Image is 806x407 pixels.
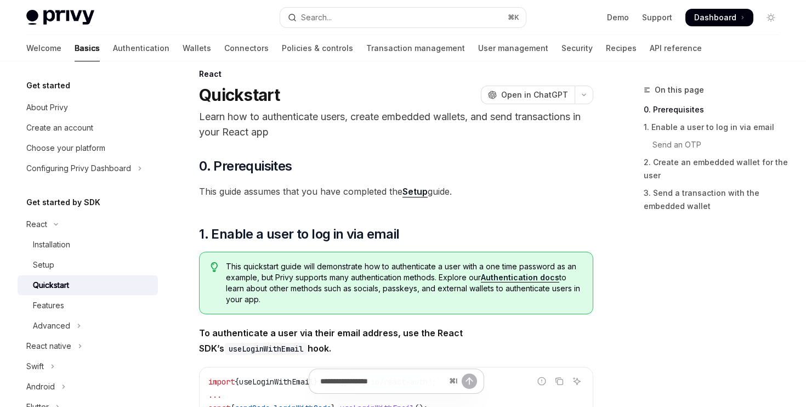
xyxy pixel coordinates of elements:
span: Open in ChatGPT [501,89,568,100]
a: Choose your platform [18,138,158,158]
img: light logo [26,10,94,25]
button: Open search [280,8,525,27]
a: Support [642,12,672,23]
a: Create an account [18,118,158,138]
div: Search... [301,11,332,24]
p: Learn how to authenticate users, create embedded wallets, and send transactions in your React app [199,109,593,140]
svg: Tip [211,262,218,272]
button: Toggle dark mode [762,9,780,26]
a: 2. Create an embedded wallet for the user [644,154,788,184]
a: Demo [607,12,629,23]
a: Setup [402,186,428,197]
a: User management [478,35,548,61]
a: 0. Prerequisites [644,101,788,118]
div: Create an account [26,121,93,134]
a: Wallets [183,35,211,61]
span: 0. Prerequisites [199,157,292,175]
div: Choose your platform [26,142,105,155]
code: useLoginWithEmail [224,343,308,355]
span: 1. Enable a user to log in via email [199,225,399,243]
button: Toggle Configuring Privy Dashboard section [18,159,158,178]
button: Open in ChatGPT [481,86,575,104]
div: Setup [33,258,54,272]
span: This quickstart guide will demonstrate how to authenticate a user with a one time password as an ... [226,261,582,305]
h5: Get started [26,79,70,92]
a: 3. Send a transaction with the embedded wallet [644,184,788,215]
a: Basics [75,35,100,61]
a: Dashboard [685,9,753,26]
div: Configuring Privy Dashboard [26,162,131,175]
span: ⌘ K [508,13,519,22]
span: This guide assumes that you have completed the guide. [199,184,593,199]
a: Authentication docs [481,273,559,282]
button: Toggle React native section [18,336,158,356]
input: Ask a question... [320,369,445,393]
h1: Quickstart [199,85,280,105]
a: Security [561,35,593,61]
a: Authentication [113,35,169,61]
div: Quickstart [33,279,69,292]
a: Recipes [606,35,637,61]
a: Features [18,296,158,315]
a: Connectors [224,35,269,61]
a: 1. Enable a user to log in via email [644,118,788,136]
div: React native [26,340,71,353]
a: Send an OTP [644,136,788,154]
button: Send message [462,374,477,389]
a: Installation [18,235,158,255]
div: Swift [26,360,44,373]
span: Dashboard [694,12,736,23]
a: Policies & controls [282,35,353,61]
strong: To authenticate a user via their email address, use the React SDK’s hook. [199,327,463,354]
h5: Get started by SDK [26,196,100,209]
a: About Privy [18,98,158,117]
a: Transaction management [366,35,465,61]
a: Welcome [26,35,61,61]
a: Setup [18,255,158,275]
div: React [26,218,47,231]
div: Android [26,380,55,393]
button: Toggle Android section [18,377,158,397]
button: Toggle React section [18,214,158,234]
div: Advanced [33,319,70,332]
div: About Privy [26,101,68,114]
button: Toggle Advanced section [18,316,158,336]
div: Features [33,299,64,312]
a: API reference [650,35,702,61]
div: Installation [33,238,70,251]
span: On this page [655,83,704,97]
a: Quickstart [18,275,158,295]
div: React [199,69,593,80]
button: Toggle Swift section [18,357,158,376]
